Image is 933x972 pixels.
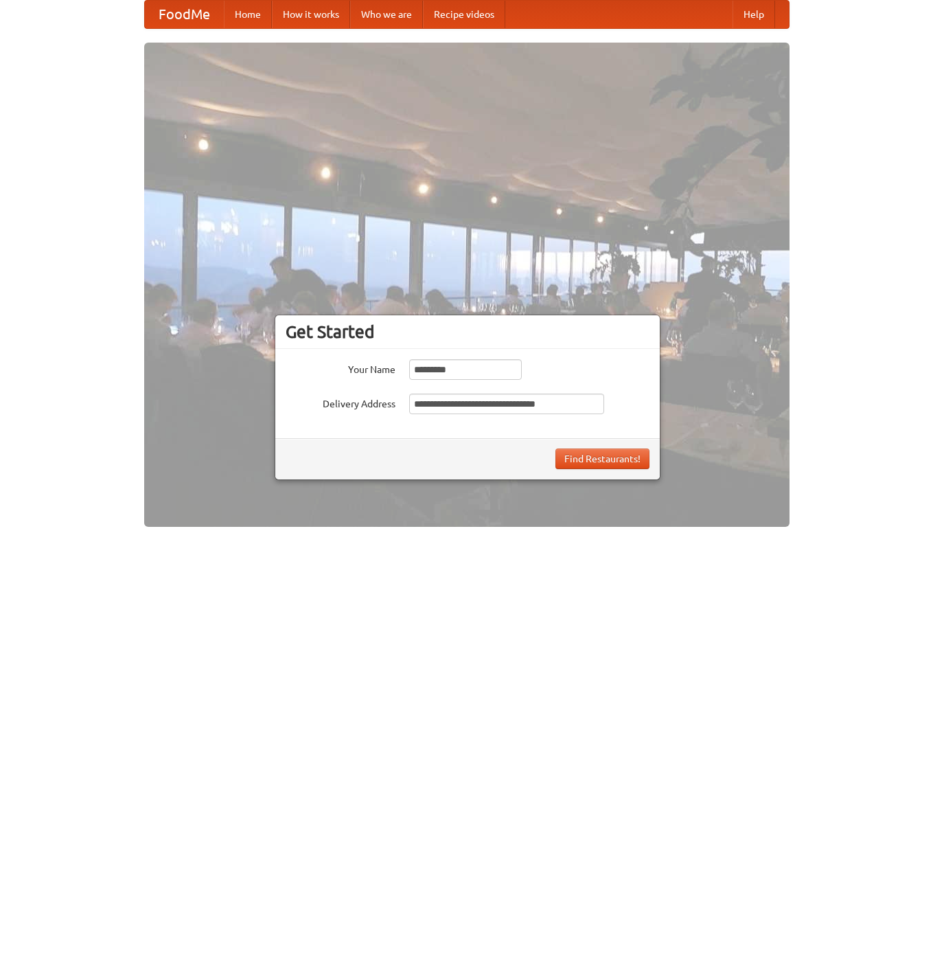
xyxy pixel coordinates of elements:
label: Your Name [286,359,395,376]
a: FoodMe [145,1,224,28]
a: Home [224,1,272,28]
a: Who we are [350,1,423,28]
a: How it works [272,1,350,28]
a: Recipe videos [423,1,505,28]
button: Find Restaurants! [555,449,649,469]
label: Delivery Address [286,394,395,411]
a: Help [733,1,775,28]
h3: Get Started [286,321,649,342]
